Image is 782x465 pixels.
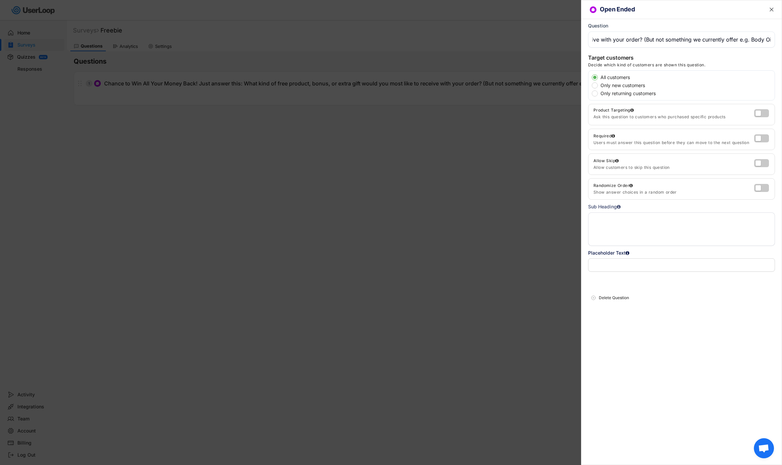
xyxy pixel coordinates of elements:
div: Target customers [588,54,634,62]
div: Product Targeting [593,108,754,113]
div: Allow customers to skip this question [593,165,754,170]
div: Users must answer this question before they can move to the next question [593,140,754,145]
div: Open chat [754,438,774,458]
div: Ask this question to customers who purchased specific products [593,114,754,120]
div: Placeholder Text [588,249,775,257]
text:  [770,6,774,13]
div: Randomize Order [593,183,633,188]
div: Allow Skip [593,158,619,163]
div: Decide which kind of customers are shown this question. [588,62,705,70]
h6: Open Ended [600,6,754,13]
button:  [768,6,775,13]
div: Delete Question [599,295,772,301]
div: Sub Heading [588,203,621,210]
label: Only new customers [598,83,775,88]
div: Required [593,133,615,139]
input: Type your question here... [588,31,775,48]
label: All customers [598,75,775,80]
img: ConversationMinor.svg [591,8,595,12]
label: Only returning customers [598,91,775,96]
div: Question [588,23,608,29]
div: Show answer choices in a random order [593,190,753,195]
